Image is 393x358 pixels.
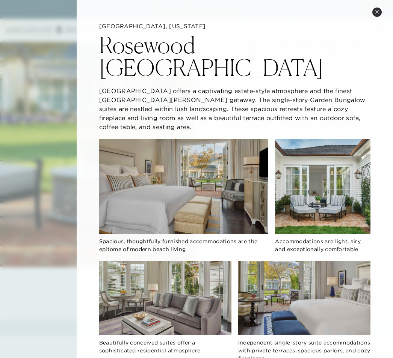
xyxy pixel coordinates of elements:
h2: Rosewood [GEOGRAPHIC_DATA] [99,34,370,79]
iframe: Qualified Messenger [358,323,393,358]
span: Beautifully conceived suites offer a sophisticated residential atmosphere [99,339,201,354]
h5: [GEOGRAPHIC_DATA], [US_STATE] [99,23,370,30]
span: Spacious, thoughtfully furnished accommodations are the epitome of modern beach living [99,238,258,253]
span: Accommodations are light, airy, and exceptionally comfortable [275,238,361,253]
p: [GEOGRAPHIC_DATA] offers a captivating estate-style atmosphere and the finest [GEOGRAPHIC_DATA][P... [99,86,370,131]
